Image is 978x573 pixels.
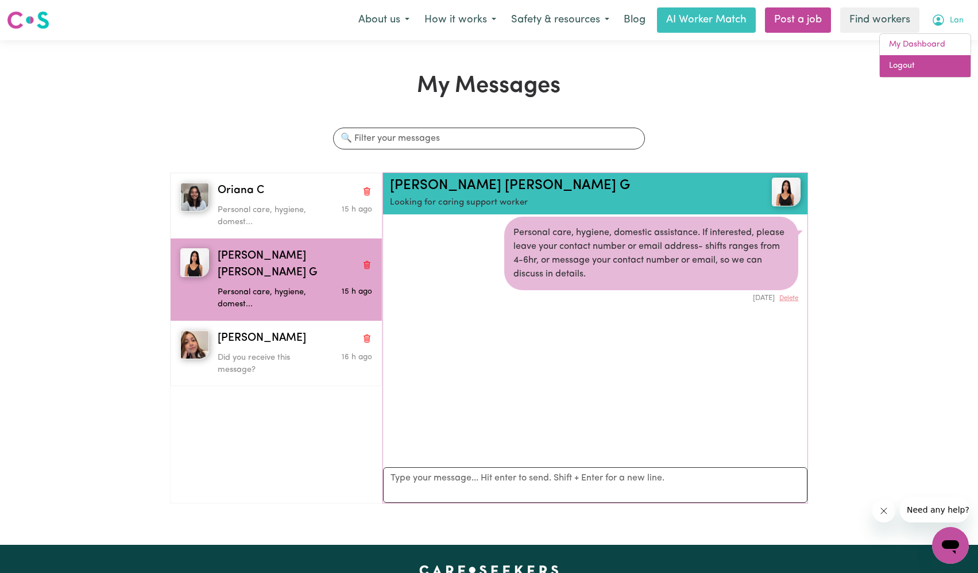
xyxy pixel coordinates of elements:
[180,248,209,277] img: Maria Alejandra G
[218,286,320,311] p: Personal care, hygiene, domest...
[170,72,808,100] h1: My Messages
[765,7,831,33] a: Post a job
[171,173,382,239] button: Oriana COriana CDelete conversationPersonal care, hygiene, domest...Message sent on October 4, 2025
[732,178,801,206] a: Maria Alejandra G
[924,8,971,32] button: My Account
[180,183,209,211] img: Oriana C
[218,183,264,199] span: Oriana C
[872,499,895,522] iframe: Close message
[772,178,801,206] img: View Maria Alejandra G's profile
[7,8,69,17] span: Need any help?
[390,179,630,193] a: [PERSON_NAME] [PERSON_NAME] G
[333,128,645,149] input: 🔍 Filter your messages
[900,497,969,522] iframe: Message from company
[504,217,798,290] div: Personal care, hygiene, domestic assistance. If interested, please leave your contact number or e...
[342,353,372,361] span: Message sent on October 4, 2025
[342,288,372,295] span: Message sent on October 4, 2025
[840,7,919,33] a: Find workers
[779,294,798,303] button: Delete
[180,330,209,359] img: Estefany O
[390,197,732,210] p: Looking for caring support worker
[171,321,382,386] button: Estefany O[PERSON_NAME]Delete conversationDid you receive this message?Message sent on October 4,...
[218,204,320,229] p: Personal care, hygiene, domest...
[880,55,971,77] a: Logout
[880,34,971,56] a: My Dashboard
[417,8,504,32] button: How it works
[362,257,372,272] button: Delete conversation
[932,527,969,564] iframe: Button to launch messaging window
[362,331,372,346] button: Delete conversation
[351,8,417,32] button: About us
[950,14,964,27] span: Lan
[218,248,357,282] span: [PERSON_NAME] [PERSON_NAME] G
[171,239,382,321] button: Maria Alejandra G[PERSON_NAME] [PERSON_NAME] GDelete conversationPersonal care, hygiene, domest.....
[218,330,306,347] span: [PERSON_NAME]
[504,290,798,303] div: [DATE]
[504,8,617,32] button: Safety & resources
[657,7,756,33] a: AI Worker Match
[617,7,652,33] a: Blog
[879,33,971,78] div: My Account
[362,183,372,198] button: Delete conversation
[218,352,320,376] p: Did you receive this message?
[342,206,372,213] span: Message sent on October 4, 2025
[7,10,49,30] img: Careseekers logo
[7,7,49,33] a: Careseekers logo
